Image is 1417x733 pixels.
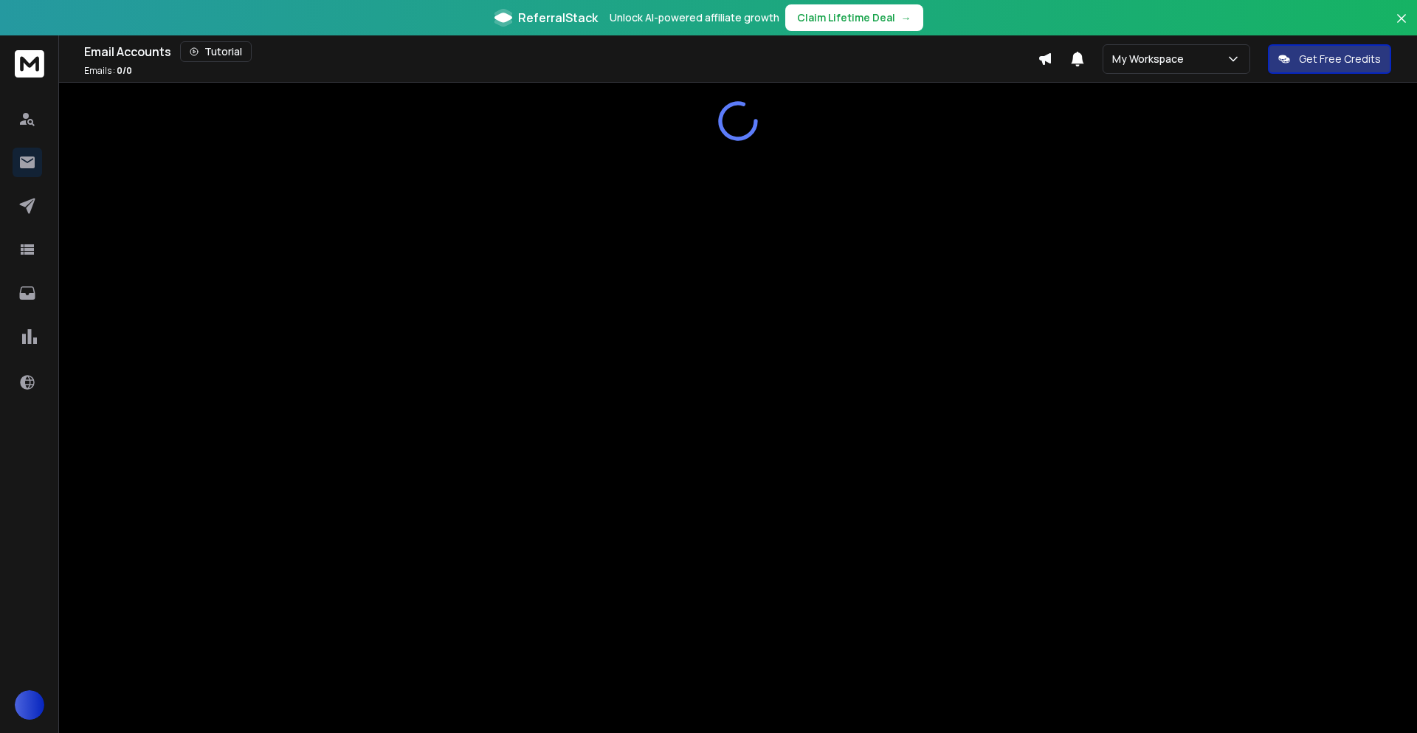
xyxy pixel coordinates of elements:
button: Tutorial [180,41,252,62]
span: 0 / 0 [117,64,132,77]
p: My Workspace [1112,52,1190,66]
button: Claim Lifetime Deal→ [785,4,923,31]
span: → [901,10,911,25]
button: Close banner [1392,9,1411,44]
div: Email Accounts [84,41,1038,62]
p: Unlock AI-powered affiliate growth [610,10,779,25]
button: Get Free Credits [1268,44,1391,74]
span: ReferralStack [518,9,598,27]
p: Get Free Credits [1299,52,1381,66]
p: Emails : [84,65,132,77]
